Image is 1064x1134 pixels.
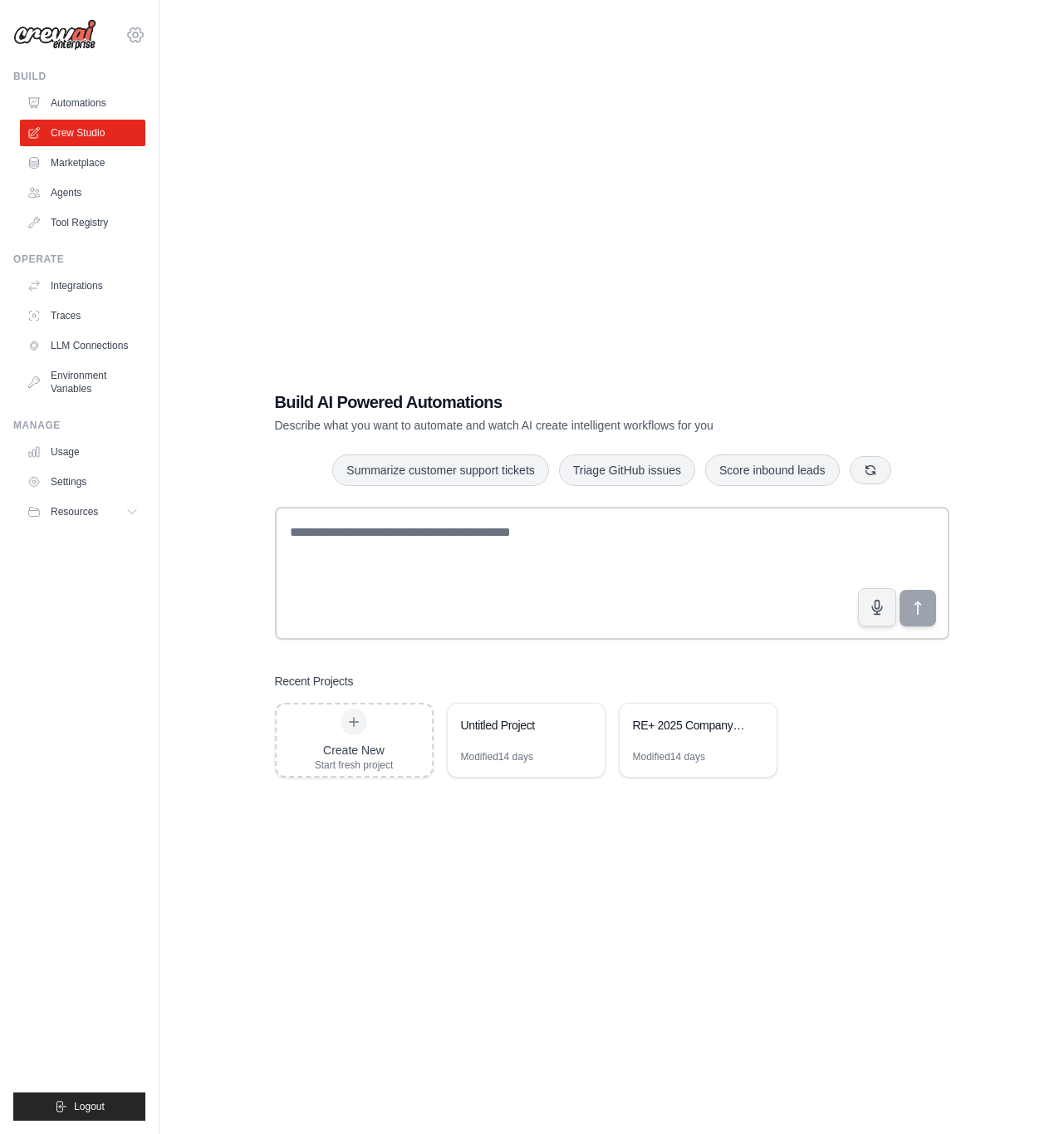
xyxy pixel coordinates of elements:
[559,454,695,486] button: Triage GitHub issues
[20,179,145,206] a: Agents
[20,302,145,329] a: Traces
[705,454,840,486] button: Score inbound leads
[13,19,96,51] img: Logo
[20,469,145,495] a: Settings
[13,419,145,432] div: Manage
[74,1100,105,1113] span: Logout
[275,417,833,434] p: Describe what you want to automate and watch AI create intelligent workflows for you
[633,750,705,763] div: Modified 14 days
[981,1054,1064,1134] iframe: Chat Widget
[858,588,896,626] button: Click to speak your automation idea
[20,498,145,525] button: Resources
[20,439,145,465] a: Usage
[20,362,145,402] a: Environment Variables
[850,456,891,484] button: Get new suggestions
[20,272,145,299] a: Integrations
[275,673,354,690] h3: Recent Projects
[20,209,145,236] a: Tool Registry
[20,120,145,146] a: Crew Studio
[315,758,394,772] div: Start fresh project
[461,750,533,763] div: Modified 14 days
[13,253,145,266] div: Operate
[275,390,833,414] h1: Build AI Powered Automations
[13,70,145,83] div: Build
[13,1092,145,1121] button: Logout
[461,717,575,734] div: Untitled Project
[315,742,394,758] div: Create New
[633,717,747,734] div: RE+ 2025 Company Analysis
[20,332,145,359] a: LLM Connections
[20,150,145,176] a: Marketplace
[332,454,548,486] button: Summarize customer support tickets
[20,90,145,116] a: Automations
[51,505,98,518] span: Resources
